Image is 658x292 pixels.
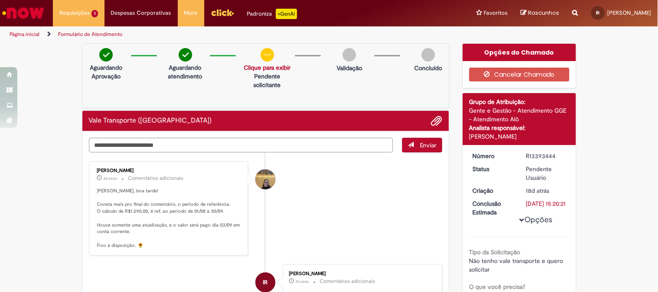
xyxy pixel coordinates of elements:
p: Validação [337,64,362,72]
p: Pendente solicitante [244,72,291,89]
span: Despesas Corporativas [111,9,171,17]
div: [DATE] 15:20:21 [526,199,566,208]
dt: Status [466,165,520,173]
img: check-circle-green.png [99,48,113,62]
div: Pendente Usuário [526,165,566,182]
span: [PERSON_NAME] [608,9,651,16]
a: Rascunhos [521,9,560,17]
div: Amanda De Campos Gomes Do Nascimento [255,169,275,189]
p: [PERSON_NAME], boa tarde! Consta mais pro final do comentário, o período de referência. O cálculo... [97,188,242,249]
div: Gente e Gestão - Atendimento GGE - Atendimento Alô [469,106,570,123]
span: Favoritos [484,9,508,17]
div: [PERSON_NAME] [469,132,570,141]
div: R13393444 [526,152,566,160]
img: img-circle-grey.png [422,48,435,62]
img: click_logo_yellow_360x200.png [211,6,234,19]
a: Clique para exibir [244,64,291,71]
div: 11/08/2025 08:36:50 [526,186,566,195]
b: Tipo da Solicitação [469,248,521,256]
img: ServiceNow [1,4,46,22]
a: Formulário de Atendimento [58,31,122,38]
span: 1 [92,10,98,17]
time: 22/08/2025 17:00:13 [295,279,309,284]
time: 11/08/2025 08:36:50 [526,187,550,195]
img: circle-minus.png [261,48,274,62]
dt: Conclusão Estimada [466,199,520,217]
textarea: Digite sua mensagem aqui... [89,138,393,152]
div: Analista responsável: [469,123,570,132]
ul: Trilhas de página [7,26,432,42]
time: 25/08/2025 17:07:43 [104,176,118,181]
button: Adicionar anexos [431,115,442,127]
small: Comentários adicionais [128,175,184,182]
div: [PERSON_NAME] [289,271,433,276]
img: img-circle-grey.png [343,48,356,62]
p: +GenAi [276,9,297,19]
dt: Criação [466,186,520,195]
span: 7d atrás [295,279,309,284]
span: IR [596,10,600,16]
button: Enviar [402,138,442,152]
div: Opções do Chamado [463,44,576,61]
div: [PERSON_NAME] [97,168,242,173]
b: O que você precisa? [469,283,526,291]
span: 4d atrás [104,176,118,181]
p: Aguardando Aprovação [86,63,127,81]
button: Cancelar Chamado [469,68,570,81]
p: Aguardando atendimento [165,63,206,81]
small: Comentários adicionais [320,278,375,285]
span: Enviar [420,141,437,149]
img: check-circle-green.png [179,48,192,62]
span: Rascunhos [528,9,560,17]
a: Página inicial [10,31,39,38]
h2: Vale Transporte (VT) Histórico de tíquete [89,117,212,125]
div: Grupo de Atribuição: [469,97,570,106]
dt: Número [466,152,520,160]
span: Requisições [59,9,90,17]
p: Concluído [415,64,442,72]
div: Padroniza [247,9,297,19]
span: 18d atrás [526,187,550,195]
span: More [184,9,198,17]
span: Não tenho vale transporte e quero solicitar [469,257,565,273]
